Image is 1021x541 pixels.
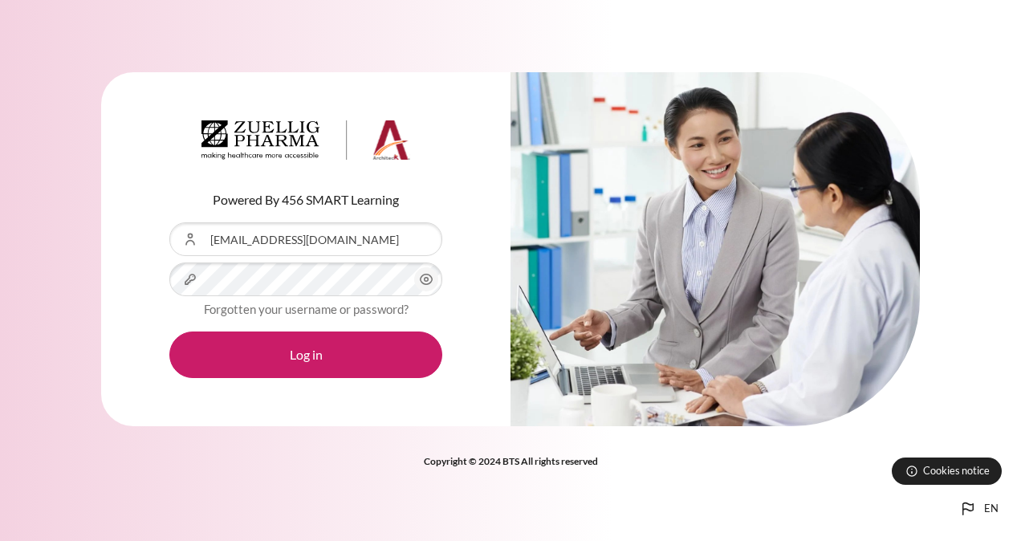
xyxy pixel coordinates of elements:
span: Cookies notice [923,463,990,478]
button: Cookies notice [892,458,1002,485]
button: Languages [952,493,1005,525]
button: Log in [169,332,442,378]
a: Architeck [201,120,410,167]
a: Forgotten your username or password? [204,302,409,316]
strong: Copyright © 2024 BTS All rights reserved [424,455,598,467]
img: Architeck [201,120,410,161]
input: Username or Email Address [169,222,442,256]
span: en [984,501,999,517]
p: Powered By 456 SMART Learning [169,190,442,209]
